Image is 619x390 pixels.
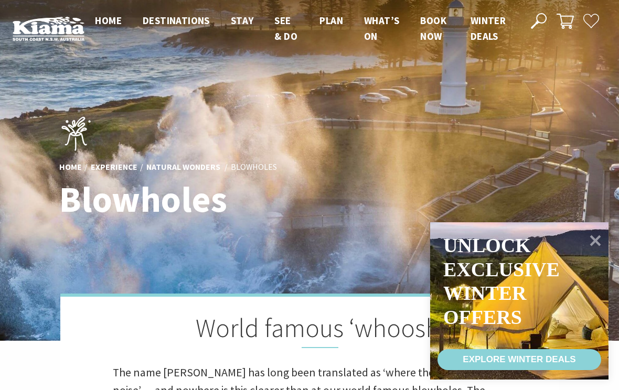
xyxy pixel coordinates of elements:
div: Unlock exclusive winter offers [443,234,559,329]
span: Stay [231,14,254,27]
h2: World famous ‘whoosh’ [113,312,506,348]
div: EXPLORE WINTER DEALS [463,349,575,370]
span: What’s On [364,14,399,42]
li: Blowholes [231,160,277,174]
h1: Blowholes [59,180,356,220]
span: Plan [319,14,343,27]
a: EXPLORE WINTER DEALS [437,349,601,370]
img: Kiama Logo [13,16,84,41]
a: Experience [91,161,137,173]
span: Home [95,14,122,27]
a: Natural Wonders [146,161,220,173]
a: Home [59,161,82,173]
span: See & Do [274,14,297,42]
span: Destinations [143,14,210,27]
span: Book now [420,14,446,42]
span: Winter Deals [471,14,506,42]
nav: Main Menu [84,13,519,45]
